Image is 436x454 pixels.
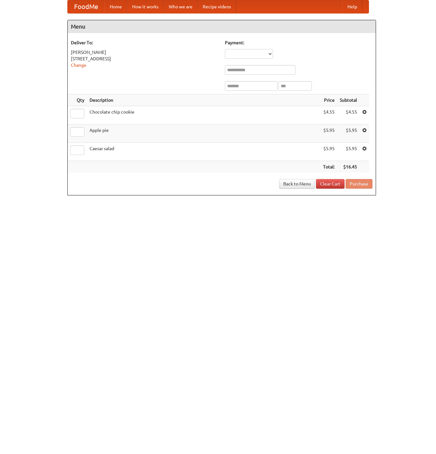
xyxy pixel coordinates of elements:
[225,39,372,46] h5: Payment:
[321,106,337,124] td: $4.55
[321,143,337,161] td: $5.95
[321,161,337,173] th: Total:
[87,106,321,124] td: Chocolate chip cookie
[68,0,105,13] a: FoodMe
[316,179,345,189] a: Clear Cart
[87,143,321,161] td: Caesar salad
[198,0,236,13] a: Recipe videos
[337,106,360,124] td: $4.55
[87,124,321,143] td: Apple pie
[71,56,218,62] div: [STREET_ADDRESS]
[321,94,337,106] th: Price
[71,63,86,68] a: Change
[337,124,360,143] td: $5.95
[71,49,218,56] div: [PERSON_NAME]
[337,143,360,161] td: $5.95
[321,124,337,143] td: $5.95
[164,0,198,13] a: Who we are
[68,94,87,106] th: Qty
[68,20,376,33] h4: Menu
[346,179,372,189] button: Purchase
[87,94,321,106] th: Description
[337,161,360,173] th: $16.45
[279,179,315,189] a: Back to Menu
[71,39,218,46] h5: Deliver To:
[105,0,127,13] a: Home
[337,94,360,106] th: Subtotal
[342,0,362,13] a: Help
[127,0,164,13] a: How it works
